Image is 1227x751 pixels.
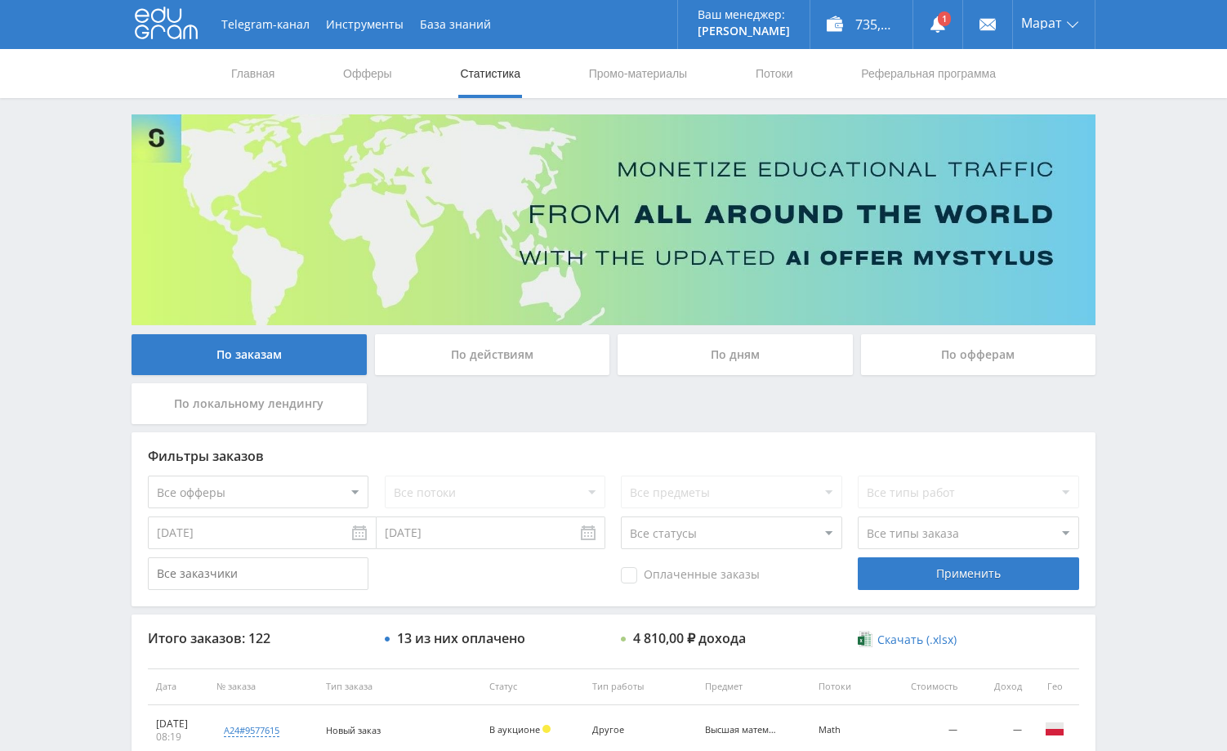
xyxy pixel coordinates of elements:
div: По дням [618,334,853,375]
div: По заказам [132,334,367,375]
div: [DATE] [156,717,200,731]
div: Применить [858,557,1078,590]
div: a24#9577615 [224,724,279,737]
a: Главная [230,49,276,98]
th: Стоимость [886,668,966,705]
p: [PERSON_NAME] [698,25,790,38]
a: Промо-материалы [587,49,689,98]
div: По офферам [861,334,1096,375]
a: Реферальная программа [859,49,997,98]
span: Марат [1021,16,1062,29]
img: pol.png [1045,719,1064,739]
th: Предмет [697,668,810,705]
a: Скачать (.xlsx) [858,632,956,648]
div: 08:19 [156,731,200,744]
div: Math [819,725,878,735]
a: Статистика [458,49,522,98]
img: Banner [132,114,1095,325]
span: В аукционе [489,723,540,735]
span: Холд [542,725,551,733]
div: По действиям [375,334,610,375]
span: Новый заказ [326,724,381,736]
th: Доход [966,668,1030,705]
div: Другое [592,725,666,735]
div: 4 810,00 ₽ дохода [633,631,746,646]
th: Статус [481,668,584,705]
img: xlsx [858,631,872,647]
th: Гео [1030,668,1079,705]
span: Скачать (.xlsx) [877,633,957,646]
p: Ваш менеджер: [698,8,790,21]
span: Оплаченные заказы [621,567,760,583]
th: № заказа [208,668,317,705]
div: Фильтры заказов [148,449,1079,463]
th: Тип заказа [318,668,481,705]
a: Потоки [754,49,795,98]
th: Дата [148,668,208,705]
input: Все заказчики [148,557,368,590]
div: Итого заказов: 122 [148,631,368,646]
th: Тип работы [584,668,697,705]
div: По локальному лендингу [132,383,367,424]
div: Высшая математика [705,725,779,735]
div: 13 из них оплачено [397,631,525,646]
th: Потоки [810,668,886,705]
a: Офферы [341,49,394,98]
